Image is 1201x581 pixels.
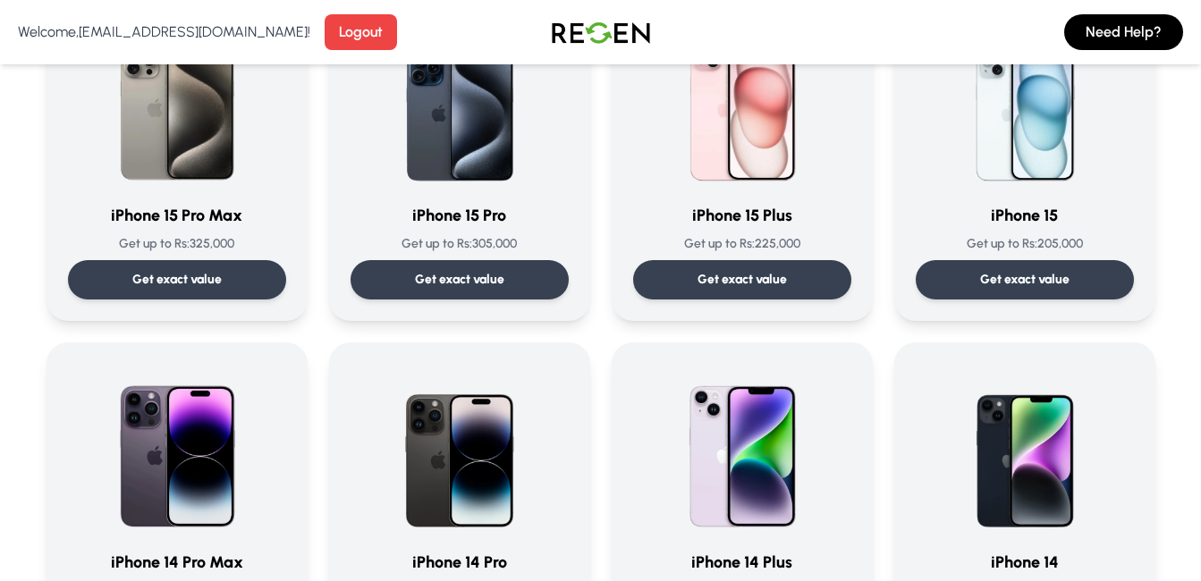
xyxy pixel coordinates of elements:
h3: iPhone 14 Pro Max [68,550,286,575]
button: Logout [325,14,397,50]
img: iPhone 14 Pro [374,364,546,535]
p: Get up to Rs: 325,000 [68,235,286,253]
p: Get up to Rs: 205,000 [916,235,1134,253]
p: Get exact value [980,271,1070,289]
p: Get up to Rs: 305,000 [351,235,569,253]
p: Get exact value [415,271,504,289]
img: Logo [538,7,664,57]
img: iPhone 14 Pro Max [91,364,263,535]
h3: iPhone 14 [916,550,1134,575]
p: Get exact value [132,271,222,289]
img: iPhone 15 Plus [656,17,828,189]
img: iPhone 15 [939,17,1111,189]
h3: iPhone 15 Plus [633,203,851,228]
h3: iPhone 15 Pro Max [68,203,286,228]
img: iPhone 15 Pro [374,17,546,189]
h3: iPhone 15 Pro [351,203,569,228]
h3: iPhone 14 Pro [351,550,569,575]
img: iPhone 14 Plus [656,364,828,535]
p: Get up to Rs: 225,000 [633,235,851,253]
h3: iPhone 15 [916,203,1134,228]
p: Get exact value [698,271,787,289]
img: iPhone 14 [939,364,1111,535]
h3: iPhone 14 Plus [633,550,851,575]
button: Need Help? [1064,14,1183,50]
img: iPhone 15 Pro Max [91,17,263,189]
p: Welcome, [EMAIL_ADDRESS][DOMAIN_NAME] ! [18,21,310,43]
